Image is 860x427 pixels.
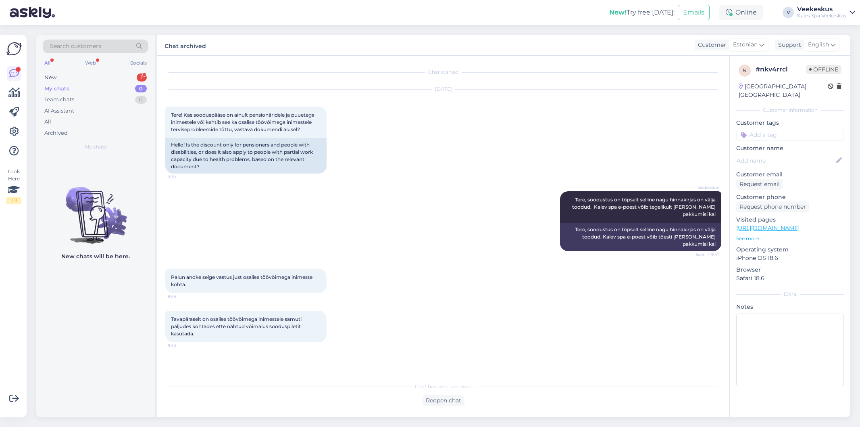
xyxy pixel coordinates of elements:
div: 1 [137,73,147,82]
span: Tavapäraselt on osalise töövõimega inimestele samuti paljudes kohtades ette nähtud võimalus soodu... [171,316,303,337]
div: Web [83,58,98,68]
input: Add name [737,156,835,165]
label: Chat archived [165,40,206,50]
div: My chats [44,85,69,93]
div: Request email [736,179,783,190]
div: # nkv4rrcl [756,65,806,74]
div: Kales Spa Veekeskus [797,13,846,19]
div: 0 [135,85,147,93]
div: All [44,118,51,126]
p: iPhone OS 18.6 [736,254,844,262]
p: Safari 18.6 [736,274,844,283]
div: Veekeskus [797,6,846,13]
span: Tere! Kas sooduspääse on ainult pensionäridele ja puuetega inimestele või kehtib see ka osalise t... [171,112,316,132]
p: Customer name [736,144,844,153]
div: Tere, soodustus on töpselt selline nagu hinnakirjas on välja toodud. Kalev spa e-poest võib tõest... [560,223,721,251]
p: Browser [736,266,844,274]
div: [GEOGRAPHIC_DATA], [GEOGRAPHIC_DATA] [739,82,828,99]
a: VeekeskusKales Spa Veekeskus [797,6,855,19]
span: 9:39 [168,174,198,180]
div: New [44,73,56,82]
span: Search customers [50,42,101,50]
span: Estonian [733,40,758,49]
p: See more ... [736,235,844,242]
div: Online [719,5,763,20]
span: Palun andke selge vastus just osalise töövõimega inimeste kohta. [171,274,314,287]
p: Notes [736,303,844,311]
p: Customer tags [736,119,844,127]
p: Customer phone [736,193,844,201]
span: My chats [85,143,106,151]
span: Tere, soodustus on töpselt selline nagu hinnakirjas on välja toodud. Kalev spa e-poest võib tegel... [572,197,717,217]
input: Add a tag [736,129,844,141]
div: Team chats [44,96,74,104]
div: All [43,58,52,68]
div: AI Assistant [44,107,74,115]
div: Archived [44,129,68,137]
p: Customer email [736,170,844,179]
div: Customer [695,41,726,49]
span: n [743,67,747,73]
div: Socials [129,58,148,68]
p: New chats will be here. [61,252,130,261]
div: Support [775,41,801,49]
span: Seen ✓ 9:41 [689,251,719,257]
div: V [783,7,794,18]
div: [DATE] [165,86,721,93]
div: Extra [736,291,844,298]
button: Emails [678,5,710,20]
b: New! [609,8,627,16]
div: Try free [DATE]: [609,8,675,17]
p: Operating system [736,245,844,254]
div: 0 [135,96,147,104]
span: Chat has been archived [415,383,472,390]
div: Reopen chat [423,395,464,406]
span: Offline [806,65,841,74]
span: English [808,40,829,49]
div: Hello! Is the discount only for pensioners and people with disabilities, or does it also apply to... [165,138,327,174]
img: No chats [36,172,155,245]
div: Request phone number [736,201,809,212]
a: [URL][DOMAIN_NAME] [736,224,800,232]
div: Customer information [736,107,844,114]
div: Look Here [6,168,21,204]
img: Askly Logo [6,41,22,57]
span: 9:44 [168,293,198,299]
span: Veekeskus [689,185,719,191]
span: 9:44 [168,343,198,349]
div: 1 / 3 [6,197,21,204]
p: Visited pages [736,216,844,224]
div: Chat started [165,69,721,76]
